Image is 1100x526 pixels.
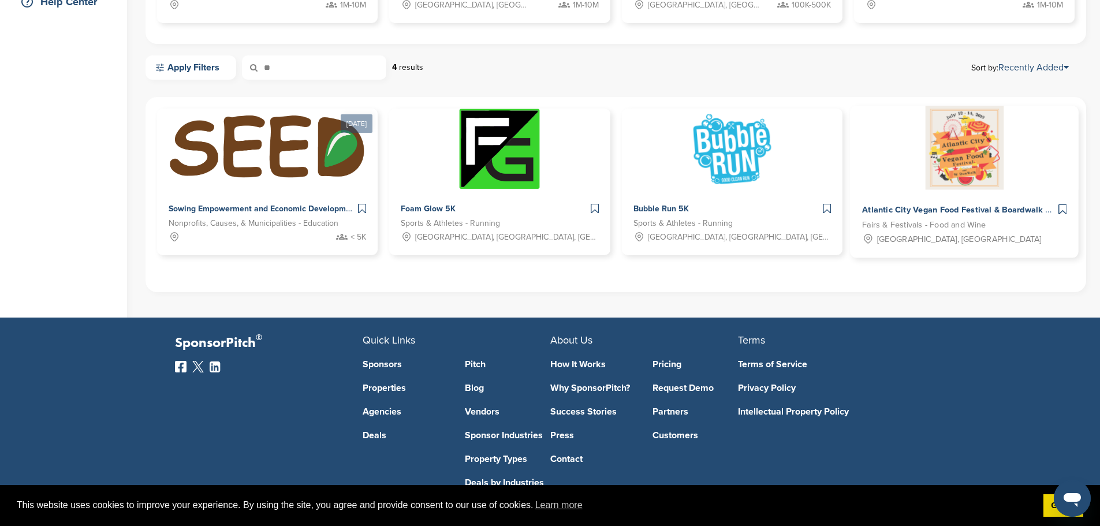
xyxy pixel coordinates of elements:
a: Success Stories [550,407,636,416]
a: Intellectual Property Policy [738,407,908,416]
span: Fairs & Festivals - Food and Wine [862,219,986,232]
a: dismiss cookie message [1043,494,1083,517]
img: Sponsorpitch & Atlantic City Vegan Food Festival & Boardwalk 5K [925,106,1004,190]
strong: 4 [392,62,397,72]
a: Deals by Industries [465,478,550,487]
a: Sponsor Industries [465,431,550,440]
span: Quick Links [363,334,415,346]
a: Sponsorpitch & Atlantic City Vegan Food Festival & Boardwalk 5K Atlantic City Vegan Food Festival... [850,106,1079,258]
span: results [399,62,423,72]
span: This website uses cookies to improve your experience. By using the site, you agree and provide co... [17,497,1034,514]
span: About Us [550,334,592,346]
span: ® [256,330,262,345]
a: Sponsorpitch & Bubble Run 5K Bubble Run 5K Sports & Athletes - Running [GEOGRAPHIC_DATA], [GEOGRA... [622,109,842,255]
a: [DATE] Sponsorpitch & Sowing Empowerment and Economic Development 5K Nonprofits, Causes, & Munici... [157,90,378,255]
a: Contact [550,454,636,464]
a: Customers [652,431,738,440]
span: Sports & Athletes - Running [401,217,500,230]
a: Properties [363,383,448,393]
img: Sponsorpitch & [157,109,380,189]
a: Terms of Service [738,360,908,369]
a: Sponsorpitch & Foam Glow 5K Foam Glow 5K Sports & Athletes - Running [GEOGRAPHIC_DATA], [GEOGRAPH... [389,109,610,255]
img: Facebook [175,361,187,372]
img: Sponsorpitch & Foam Glow 5K [459,109,540,189]
a: Press [550,431,636,440]
p: SponsorPitch [175,335,363,352]
span: Sort by: [971,63,1069,72]
img: Sponsorpitch & Bubble Run 5K [692,109,773,189]
a: Recently Added [998,62,1069,73]
a: Blog [465,383,550,393]
span: [GEOGRAPHIC_DATA], [GEOGRAPHIC_DATA] [877,233,1042,246]
iframe: Button to launch messaging window [1054,480,1091,517]
span: Sports & Athletes - Running [633,217,733,230]
a: How It Works [550,360,636,369]
span: Bubble Run 5K [633,204,689,214]
a: Pricing [652,360,738,369]
a: Property Types [465,454,550,464]
a: learn more about cookies [534,497,584,514]
span: Nonprofits, Causes, & Municipalities - Education [169,217,338,230]
span: [GEOGRAPHIC_DATA], [GEOGRAPHIC_DATA], [GEOGRAPHIC_DATA], [GEOGRAPHIC_DATA], [GEOGRAPHIC_DATA], [G... [648,231,831,244]
a: Privacy Policy [738,383,908,393]
span: < 5K [350,231,366,244]
div: [DATE] [341,114,372,133]
a: Apply Filters [146,55,236,80]
span: Atlantic City Vegan Food Festival & Boardwalk 5K [862,205,1056,215]
span: Sowing Empowerment and Economic Development 5K [169,204,371,214]
span: Terms [738,334,765,346]
a: Agencies [363,407,448,416]
a: Partners [652,407,738,416]
img: Twitter [192,361,204,372]
a: Why SponsorPitch? [550,383,636,393]
a: Vendors [465,407,550,416]
a: Request Demo [652,383,738,393]
a: Deals [363,431,448,440]
span: [GEOGRAPHIC_DATA], [GEOGRAPHIC_DATA], [GEOGRAPHIC_DATA], [GEOGRAPHIC_DATA], [GEOGRAPHIC_DATA], [G... [415,231,598,244]
a: Pitch [465,360,550,369]
span: Foam Glow 5K [401,204,456,214]
a: Sponsors [363,360,448,369]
